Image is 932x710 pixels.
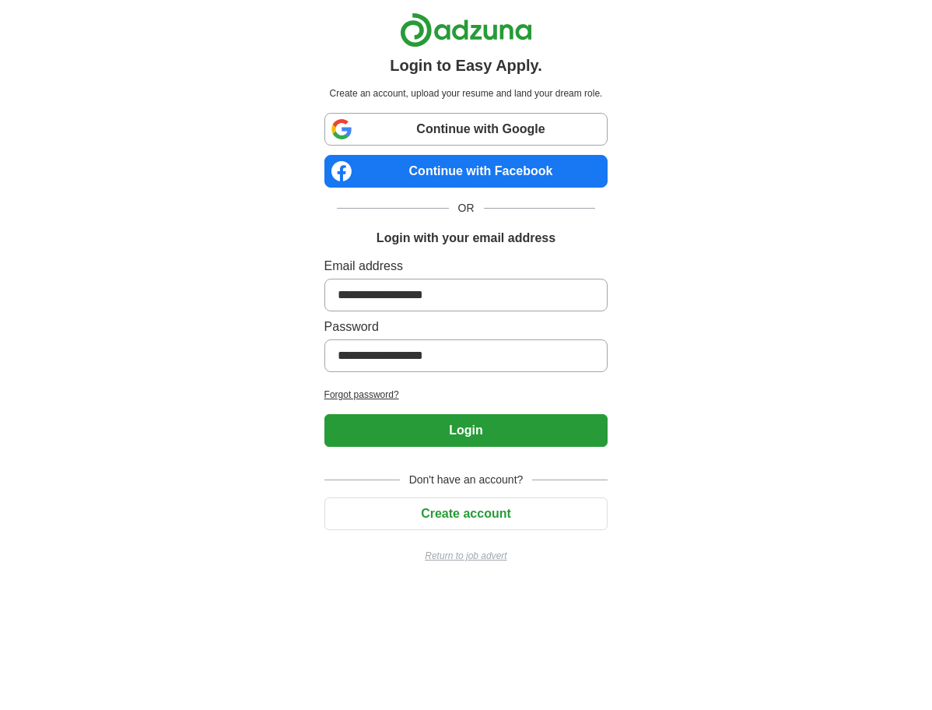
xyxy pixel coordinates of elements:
[390,54,542,77] h1: Login to Easy Apply.
[400,12,532,47] img: Adzuna logo
[324,155,608,188] a: Continue with Facebook
[324,388,608,402] a: Forgot password?
[324,257,608,276] label: Email address
[328,86,605,100] p: Create an account, upload your resume and land your dream role.
[324,549,608,563] a: Return to job advert
[324,497,608,530] button: Create account
[324,318,608,336] label: Password
[324,507,608,520] a: Create account
[377,229,555,248] h1: Login with your email address
[449,200,484,216] span: OR
[324,414,608,447] button: Login
[400,472,533,488] span: Don't have an account?
[324,113,608,146] a: Continue with Google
